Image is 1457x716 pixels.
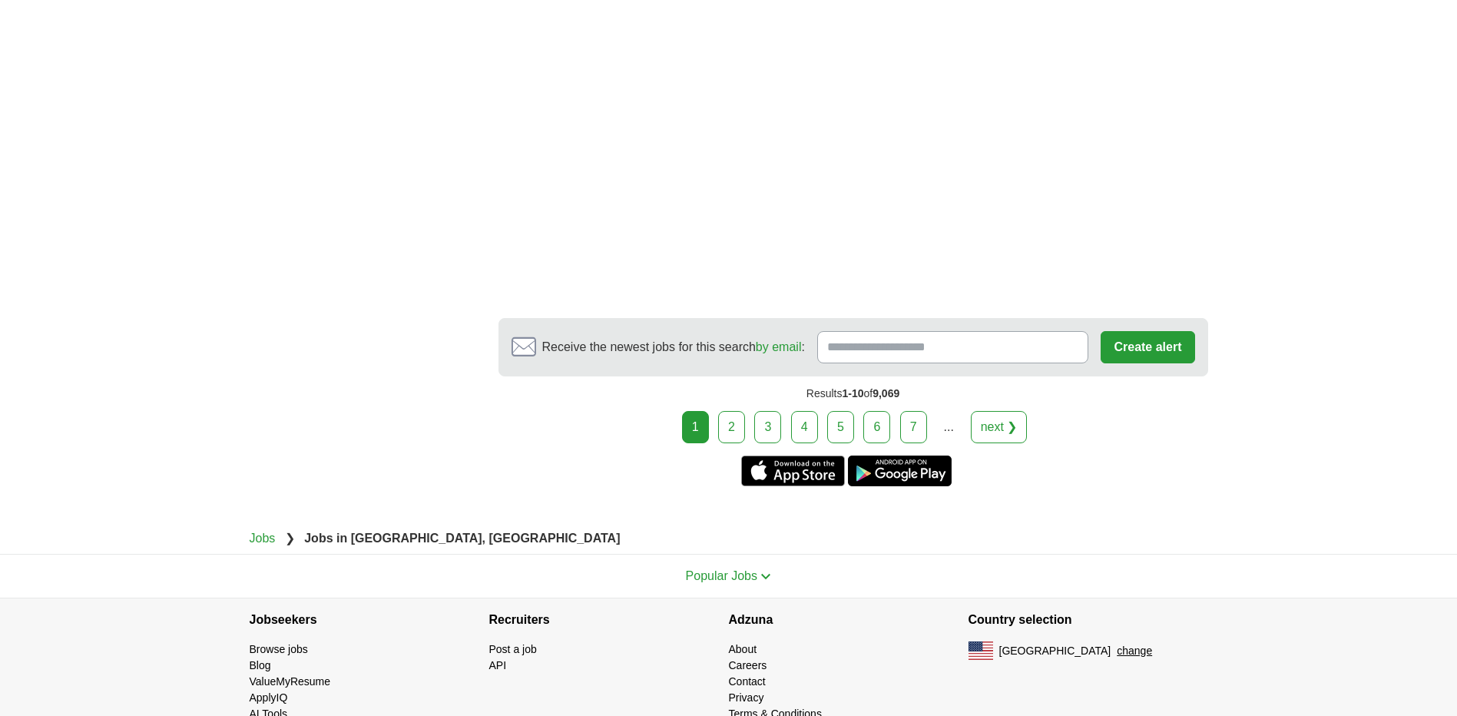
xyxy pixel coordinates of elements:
img: toggle icon [760,573,771,580]
span: Popular Jobs [686,569,757,582]
a: ApplyIQ [250,691,288,704]
a: API [489,659,507,671]
a: Privacy [729,691,764,704]
a: by email [756,340,802,353]
a: 2 [718,411,745,443]
div: 1 [682,411,709,443]
a: ValueMyResume [250,675,331,688]
a: About [729,643,757,655]
a: 3 [754,411,781,443]
strong: Jobs in [GEOGRAPHIC_DATA], [GEOGRAPHIC_DATA] [304,532,620,545]
a: Blog [250,659,271,671]
div: ... [933,412,964,443]
button: Create alert [1101,331,1194,363]
h4: Country selection [969,598,1208,641]
a: Contact [729,675,766,688]
button: change [1117,643,1152,659]
a: Post a job [489,643,537,655]
a: 5 [827,411,854,443]
span: 1-10 [842,387,863,399]
a: 7 [900,411,927,443]
a: next ❯ [971,411,1028,443]
a: Get the Android app [848,456,952,486]
div: Results of [498,376,1208,411]
a: Get the iPhone app [741,456,845,486]
span: ❯ [285,532,295,545]
span: Receive the newest jobs for this search : [542,338,805,356]
img: US flag [969,641,993,660]
span: 9,069 [873,387,899,399]
span: [GEOGRAPHIC_DATA] [999,643,1111,659]
a: Jobs [250,532,276,545]
a: 6 [863,411,890,443]
a: 4 [791,411,818,443]
a: Careers [729,659,767,671]
a: Browse jobs [250,643,308,655]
